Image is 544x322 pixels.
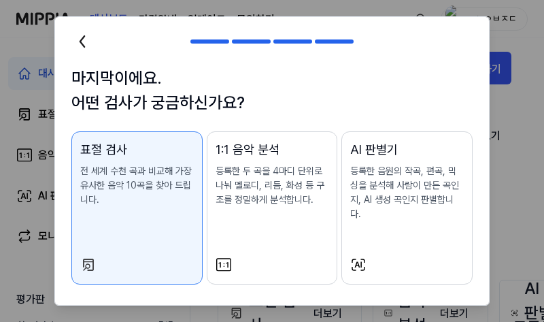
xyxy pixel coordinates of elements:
p: 등록한 두 곡을 4마디 단위로 나눠 멜로디, 리듬, 화성 등 구조를 정밀하게 분석합니다. [216,164,329,207]
p: 전 세계 수천 곡과 비교해 가장 유사한 음악 10곡을 찾아 드립니다. [80,164,194,207]
div: AI 판별기 [350,140,464,159]
button: 1:1 음악 분석등록한 두 곡을 4마디 단위로 나눠 멜로디, 리듬, 화성 등 구조를 정밀하게 분석합니다. [207,131,338,285]
div: 표절 검사 [80,140,194,159]
div: 1:1 음악 분석 [216,140,329,159]
button: 표절 검사전 세계 수천 곡과 비교해 가장 유사한 음악 10곡을 찾아 드립니다. [71,131,203,285]
button: AI 판별기등록한 음원의 작곡, 편곡, 믹싱을 분석해 사람이 만든 곡인지, AI 생성 곡인지 판별합니다. [341,131,473,285]
h1: 마지막이에요. 어떤 검사가 궁금하신가요? [71,66,473,115]
p: 등록한 음원의 작곡, 편곡, 믹싱을 분석해 사람이 만든 곡인지, AI 생성 곡인지 판별합니다. [350,164,464,221]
